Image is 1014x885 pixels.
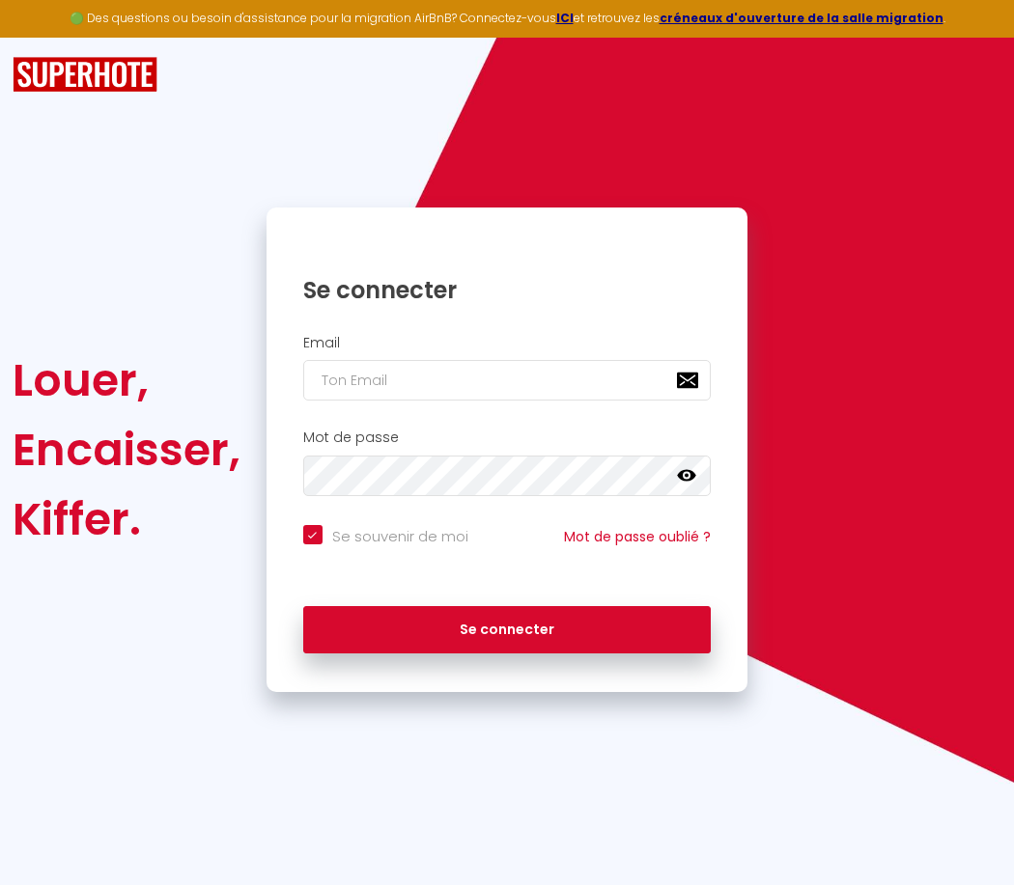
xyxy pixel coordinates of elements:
h2: Email [303,335,712,351]
img: SuperHote logo [13,57,157,93]
div: Kiffer. [13,484,240,554]
input: Ton Email [303,360,712,401]
button: Se connecter [303,606,712,654]
h1: Se connecter [303,275,712,305]
h2: Mot de passe [303,429,712,446]
div: Louer, [13,346,240,415]
div: Encaisser, [13,415,240,484]
a: créneaux d'ouverture de la salle migration [660,10,944,26]
a: Mot de passe oublié ? [564,527,711,546]
a: ICI [556,10,574,26]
